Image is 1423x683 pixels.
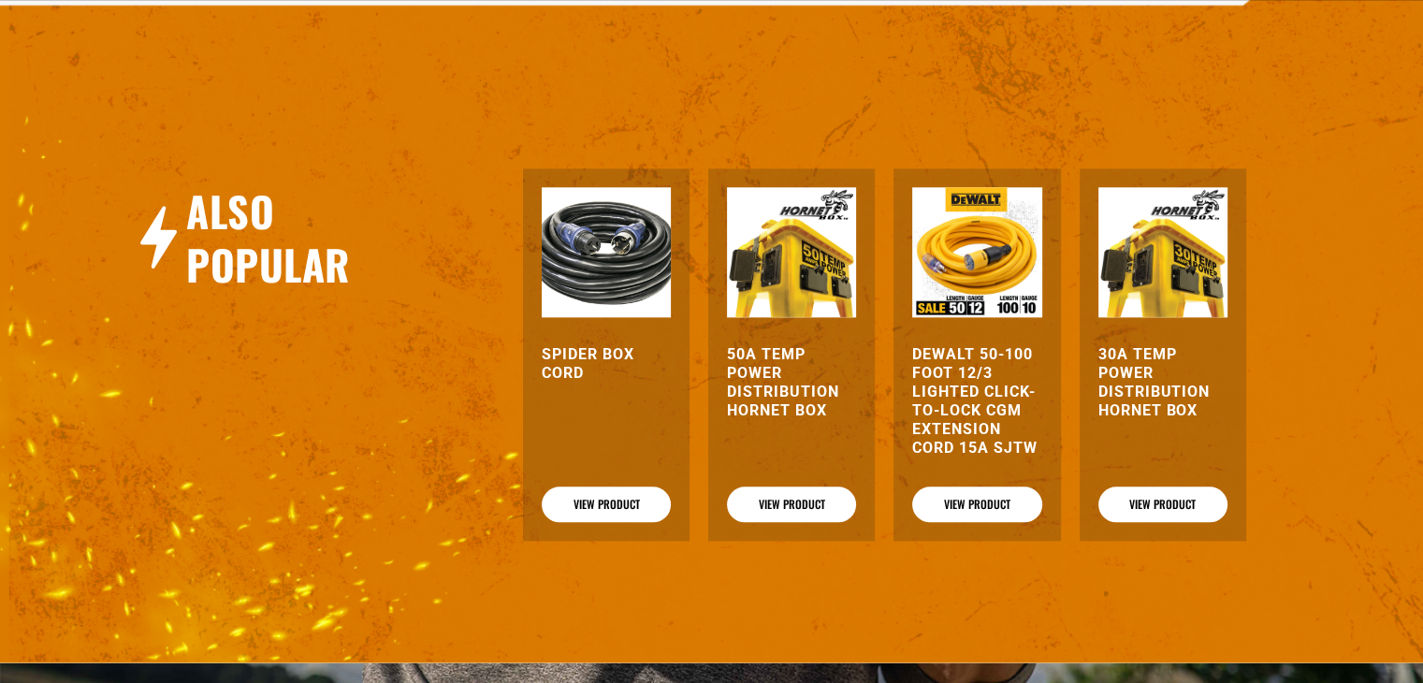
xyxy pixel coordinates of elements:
[912,345,1041,458] a: DEWALT 50-100 foot 12/3 Lighted Click-to-Lock CGM Extension Cord 15A SJTW
[912,187,1041,316] img: DEWALT 50-100 foot 12/3 Lighted Click-to-Lock CGM Extension Cord 15A SJTW
[542,187,671,316] img: black
[912,487,1041,522] a: View Product
[186,184,436,291] h2: Also Popular
[542,487,671,522] a: View Product
[727,345,856,420] a: 50A Temp Power Distribution Hornet Box
[542,345,671,383] a: Spider Box Cord
[1098,187,1227,316] img: 30A Temp Power Distribution Hornet Box
[1098,345,1227,420] a: 30A Temp Power Distribution Hornet Box
[727,187,856,316] img: 50A Temp Power Distribution Hornet Box
[727,487,856,522] a: View Product
[1098,487,1227,522] a: View Product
